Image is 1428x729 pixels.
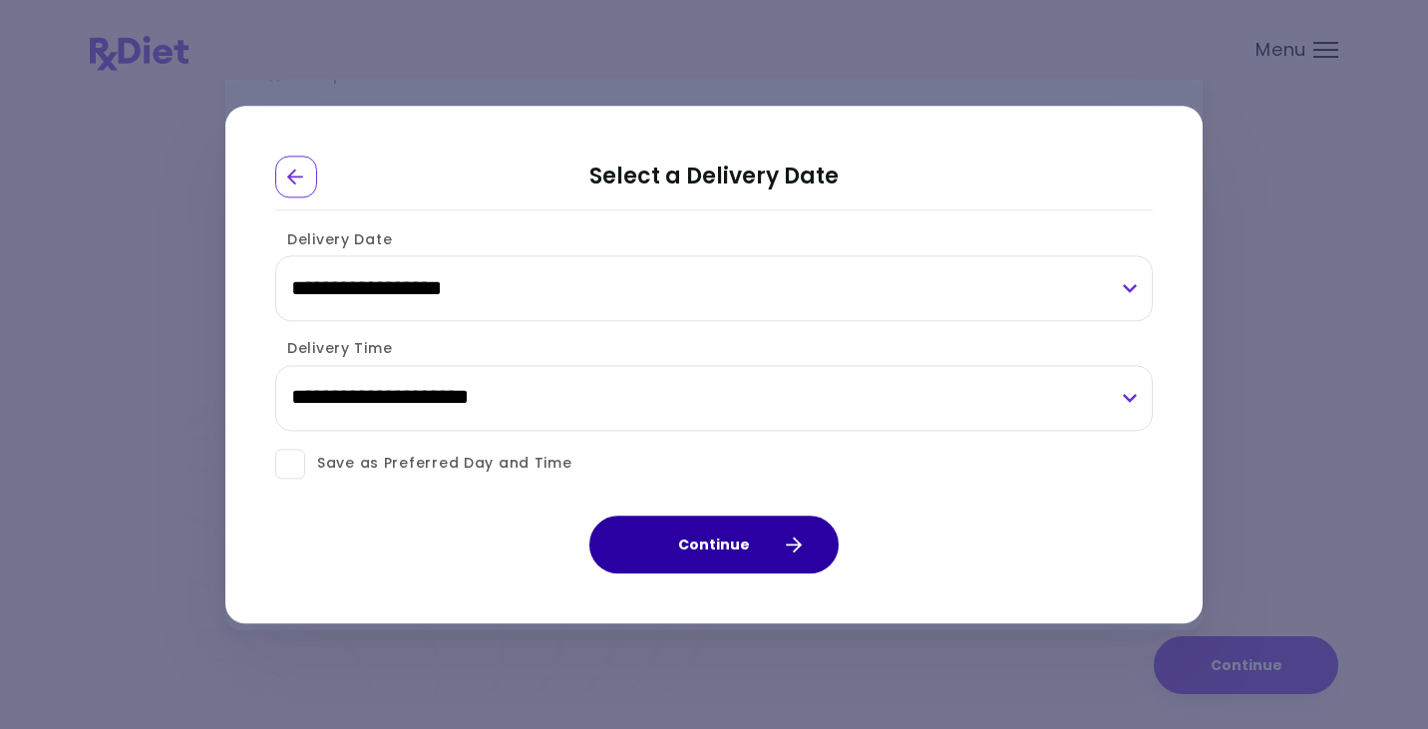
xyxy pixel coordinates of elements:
[275,156,317,197] div: Go Back
[275,229,392,249] label: Delivery Date
[275,339,392,359] label: Delivery Time
[589,516,839,573] button: Continue
[305,452,572,477] span: Save as Preferred Day and Time
[275,156,1153,210] h2: Select a Delivery Date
